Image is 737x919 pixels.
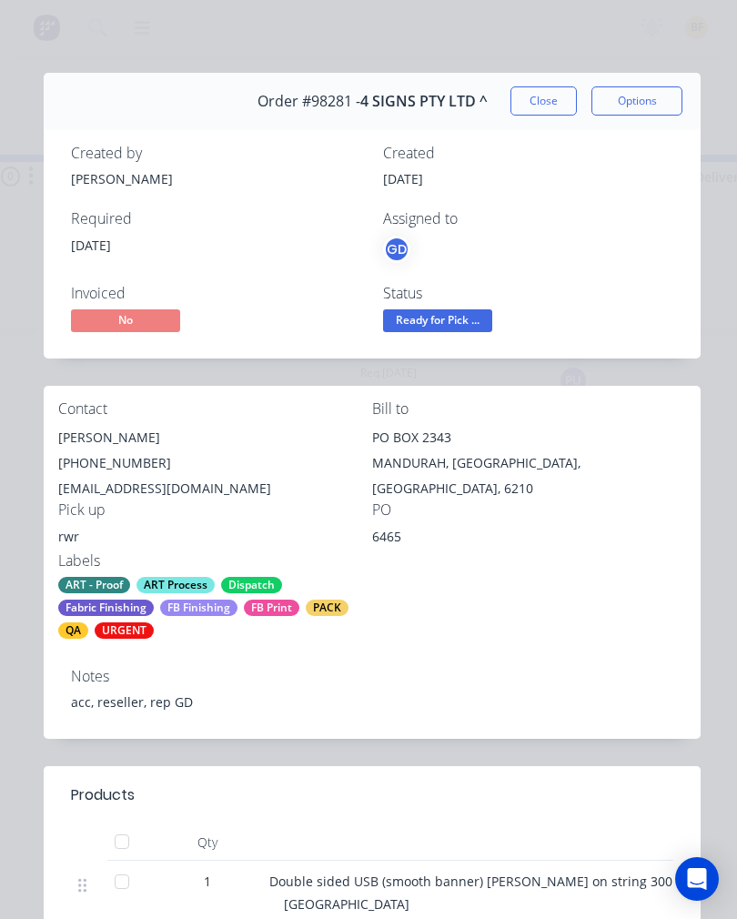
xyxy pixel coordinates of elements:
button: Close [510,86,577,116]
div: PO BOX 2343 [372,425,686,450]
div: FB Print [244,600,299,616]
span: [DATE] [383,170,423,187]
div: Notes [71,668,673,685]
div: Dispatch [221,577,282,593]
div: [PERSON_NAME][PHONE_NUMBER][EMAIL_ADDRESS][DOMAIN_NAME] [58,425,372,501]
div: Assigned to [383,210,673,227]
button: Options [591,86,682,116]
div: URGENT [95,622,154,639]
div: 6465 [372,527,600,552]
div: [EMAIL_ADDRESS][DOMAIN_NAME] [58,476,372,501]
div: Status [383,285,673,302]
div: PACK [306,600,348,616]
button: GD [383,236,410,263]
div: MANDURAH, [GEOGRAPHIC_DATA], [GEOGRAPHIC_DATA], 6210 [372,450,686,501]
div: PO [372,501,686,519]
div: Fabric Finishing [58,600,154,616]
div: [PERSON_NAME] [71,169,361,188]
div: Bill to [372,400,686,418]
span: 4 SIGNS PTY LTD ^ [360,93,488,110]
div: rwr [58,527,372,546]
div: Created by [71,145,361,162]
span: [DATE] [71,237,111,254]
div: Invoiced [71,285,361,302]
div: Created [383,145,673,162]
div: acc, reseller, rep GD [71,692,673,712]
div: Products [71,784,135,806]
span: No [71,309,180,332]
div: Qty [153,824,262,861]
div: Pick up [58,501,372,519]
span: Ready for Pick ... [383,309,492,332]
div: [PERSON_NAME] [58,425,372,450]
div: Labels [58,552,372,570]
div: Contact [58,400,372,418]
span: [GEOGRAPHIC_DATA] [284,895,409,913]
div: ART - Proof [58,577,130,593]
div: QA [58,622,88,639]
button: Ready for Pick ... [383,309,492,337]
div: FB Finishing [160,600,237,616]
div: ART Process [136,577,215,593]
div: PO BOX 2343MANDURAH, [GEOGRAPHIC_DATA], [GEOGRAPHIC_DATA], 6210 [372,425,686,501]
div: Open Intercom Messenger [675,857,719,901]
div: [PHONE_NUMBER] [58,450,372,476]
span: 1 [204,872,211,891]
span: Order #98281 - [257,93,360,110]
div: Required [71,210,361,227]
